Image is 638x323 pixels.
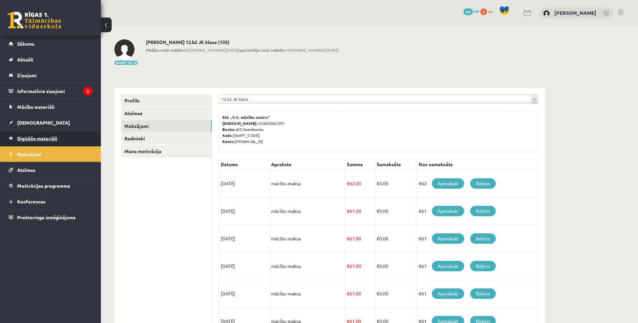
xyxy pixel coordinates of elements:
[345,252,375,280] td: 61.00
[17,198,45,204] span: Konferences
[470,178,496,189] a: Rēķins
[417,159,538,170] th: Nav samaksāts
[114,61,138,65] button: Mainīt bildi
[9,178,92,193] a: Motivācijas programma
[219,95,538,103] a: 12.b2 JK klase
[470,233,496,244] a: Rēķins
[17,135,57,141] span: Digitālie materiāli
[222,133,233,138] b: Kods:
[9,210,92,225] a: Proktoringa izmēģinājums
[543,10,550,17] img: Kristers Kublinskis
[432,178,464,189] a: Apmaksāt
[377,235,379,241] span: €
[377,263,379,269] span: €
[17,67,92,83] legend: Ziņojumi
[417,225,538,252] td: €61
[417,252,538,280] td: €61
[463,8,473,15] span: 103
[83,87,92,96] i: 2
[345,170,375,197] td: 62.00
[470,288,496,299] a: Rēķins
[17,41,34,47] span: Sākums
[146,47,339,53] span: 09:[PHONE_NUMBER][DATE] 10:[PHONE_NUMBER][DATE]
[219,252,269,280] td: [DATE]
[17,214,76,220] span: Proktoringa izmēģinājums
[470,206,496,216] a: Rēķins
[222,95,529,103] span: 12.b2 JK klase
[375,159,417,170] th: Samaksāts
[488,8,492,14] span: xp
[222,139,235,144] b: Konts:
[269,252,345,280] td: mācību maksa
[345,159,375,170] th: Summa
[146,39,339,45] h2: [PERSON_NAME] 12.b2 JK klase (103)
[480,8,487,15] span: 0
[432,261,464,271] a: Apmaksāt
[7,12,61,29] a: Rīgas 1. Tālmācības vidusskola
[470,261,496,271] a: Rēķins
[375,225,417,252] td: 0.00
[347,208,349,214] span: €
[9,131,92,146] a: Digitālie materiāli
[219,197,269,225] td: [DATE]
[375,252,417,280] td: 0.00
[463,8,479,14] a: 103 mP
[269,225,345,252] td: mācību maksa
[121,107,212,120] a: Atzīmes
[432,288,464,299] a: Apmaksāt
[238,47,286,53] b: Iepriekšējo reizi redzēts
[375,280,417,308] td: 0.00
[417,280,538,308] td: €61
[377,208,379,214] span: €
[222,114,534,144] p: 53603062391 A/S Swedbanka [SWIFT_CODE] [FINANCIAL_ID]
[114,39,135,59] img: Kristers Kublinskis
[17,167,35,173] span: Atzīmes
[9,36,92,51] a: Sākums
[222,127,236,132] b: Banka:
[375,170,417,197] td: 0.00
[146,47,185,53] b: Pēdējo reizi redzēts
[222,114,270,120] b: SIA „V.V. mācību centrs”
[121,132,212,145] a: Radinieki
[9,194,92,209] a: Konferences
[347,263,349,269] span: €
[17,56,33,62] span: Aktuāli
[17,83,92,99] legend: Informatīvie ziņojumi
[121,145,212,157] a: Mana motivācija
[219,225,269,252] td: [DATE]
[269,280,345,308] td: mācību maksa
[222,121,259,126] b: [DOMAIN_NAME].:
[17,120,70,126] span: [DEMOGRAPHIC_DATA]
[219,159,269,170] th: Datums
[17,183,70,189] span: Motivācijas programma
[9,162,92,178] a: Atzīmes
[474,8,479,14] span: mP
[417,170,538,197] td: €62
[554,9,596,16] a: [PERSON_NAME]
[9,67,92,83] a: Ziņojumi
[377,290,379,296] span: €
[417,197,538,225] td: €61
[432,206,464,216] a: Apmaksāt
[17,104,54,110] span: Mācību materiāli
[219,280,269,308] td: [DATE]
[269,159,345,170] th: Apraksts
[345,225,375,252] td: 61.00
[432,233,464,244] a: Apmaksāt
[9,146,92,162] a: Maksājumi
[9,99,92,114] a: Mācību materiāli
[377,180,379,186] span: €
[347,290,349,296] span: €
[269,197,345,225] td: mācību maksa
[219,170,269,197] td: [DATE]
[9,52,92,67] a: Aktuāli
[480,8,496,14] a: 0 xp
[121,120,212,132] a: Maksājumi
[347,180,349,186] span: €
[9,83,92,99] a: Informatīvie ziņojumi2
[375,197,417,225] td: 0.00
[347,235,349,241] span: €
[17,146,92,162] legend: Maksājumi
[121,94,212,107] a: Profils
[269,170,345,197] td: mācību maksa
